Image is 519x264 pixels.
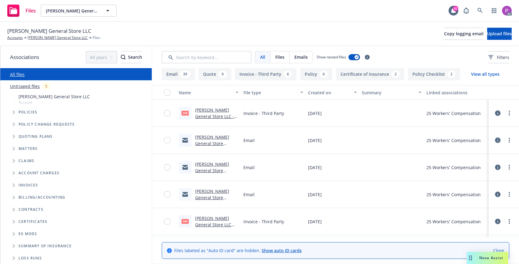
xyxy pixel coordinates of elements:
div: 92 [453,6,458,11]
button: Filters [488,51,509,63]
button: Copy logging email [444,28,483,40]
a: [PERSON_NAME] General Store LLC_25-26_Workers Compensation_Notice of Cancellation eff [DATE] [195,134,237,172]
span: Files [93,35,100,40]
span: [DATE] [308,218,322,225]
button: Policy Checklist [408,68,460,80]
button: Quote [198,68,231,80]
div: 25 Workers' Compensation [426,137,481,144]
button: Upload files [487,28,512,40]
span: Invoices [19,183,38,187]
img: photo [502,6,512,16]
a: Untriaged files [10,83,40,89]
button: Nova Assist [467,252,508,264]
div: Linked associations [426,89,486,96]
span: [PERSON_NAME] General Store LLC [46,8,98,14]
button: Name [176,85,241,100]
button: Invoice - Third Party [235,68,297,80]
button: [PERSON_NAME] General Store LLC [41,5,117,17]
span: Nova Assist [479,255,503,260]
span: Copy logging email [444,31,483,36]
a: more [506,109,513,117]
span: Claims [19,159,34,163]
a: more [506,218,513,225]
span: Ex Mods [19,232,37,236]
span: [PERSON_NAME] General Store LLC [7,27,91,35]
span: pdf [181,219,189,224]
a: Search [474,5,486,17]
input: Toggle Row Selected [164,137,170,143]
a: more [506,164,513,171]
a: Switch app [488,5,500,17]
span: Upload files [487,31,512,36]
div: 2 [447,71,456,78]
span: Show nested files [317,54,346,60]
span: Account charges [19,171,59,175]
a: Show auto ID cards [262,248,302,253]
input: Toggle Row Selected [164,218,170,224]
input: Select all [164,89,170,96]
span: Filters [488,54,509,61]
div: 2 [392,71,400,78]
a: [PERSON_NAME] General Store LLC [28,35,88,40]
span: Quoting plans [19,135,53,138]
a: [PERSON_NAME] General Store LLC 2025 Workers' Compensation Invoice.pdf [195,215,231,247]
div: 5 [42,83,50,90]
input: Toggle Row Selected [164,110,170,116]
button: Created on [306,85,359,100]
span: Email [243,137,255,144]
a: Accounts [7,35,23,40]
a: more [506,191,513,198]
span: Files [275,54,284,60]
button: Policy [300,68,332,80]
div: Name [179,89,232,96]
span: Files labeled as "Auto ID card" are hidden. [174,247,302,254]
span: Account [19,100,90,105]
a: [PERSON_NAME] General Store LLC - 2025 Workers' Compensation Invoice.pdf [195,107,234,138]
span: [DATE] [308,110,322,116]
span: All [260,54,265,60]
span: Contracts [19,208,43,211]
a: Files [5,2,38,19]
a: [PERSON_NAME] General Store LLC_25-26_Workers Compensation_Notice of Cancellation eff [DATE] [195,161,237,199]
button: Certificate of insurance [336,68,404,80]
input: Toggle Row Selected [164,164,170,170]
span: Billing/Accounting [19,196,66,199]
div: Created on [308,89,350,96]
button: View all types [461,68,509,80]
span: pdf [181,111,189,115]
button: SearchSearch [121,51,142,63]
span: Loss Runs [19,256,42,260]
div: Search [121,51,142,63]
span: Email [243,164,255,171]
span: Summary of insurance [19,244,72,248]
span: Filters [497,54,509,61]
div: Tree Example [0,92,152,191]
input: Search by keyword... [162,51,251,63]
div: 25 Workers' Compensation [426,110,481,116]
span: Email [243,191,255,198]
a: more [506,137,513,144]
a: All files [10,71,25,77]
span: [PERSON_NAME] General Store LLC [19,93,90,100]
div: 6 [284,71,292,78]
span: Associations [10,53,39,61]
span: Emails [294,54,308,60]
div: 25 Workers' Compensation [426,164,481,171]
div: 25 Workers' Compensation [426,191,481,198]
div: Drag to move [467,252,474,264]
button: Linked associations [424,85,489,100]
span: Files [25,8,36,13]
span: [DATE] [308,137,322,144]
a: [PERSON_NAME] General Store LLC_25-26_Workers Compensation_Notice of Cancellation eff [DATE] [195,188,237,226]
button: Summary [359,85,424,100]
a: Report a Bug [460,5,472,17]
div: File type [243,89,297,96]
span: Matters [19,147,38,151]
div: 6 [320,71,328,78]
button: File type [241,85,306,100]
span: Policies [19,110,38,114]
span: Policy change requests [19,123,75,126]
a: Close [493,247,504,254]
div: 25 Workers' Compensation [426,218,481,225]
div: 39 [180,71,190,78]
